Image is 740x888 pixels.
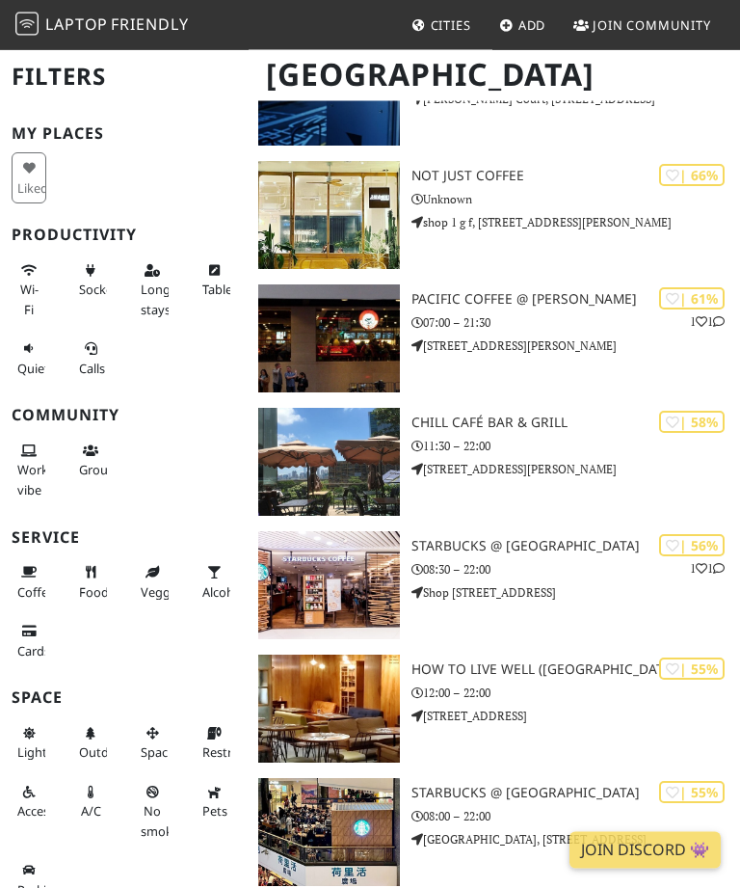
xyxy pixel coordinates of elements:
[197,557,231,608] button: Alcohol
[411,461,740,479] p: [STREET_ADDRESS][PERSON_NAME]
[258,409,400,517] img: Chill Café Bar & Grill
[258,656,400,764] img: HOW to live well (K11 Art Mall)
[12,256,46,326] button: Wi-Fi
[411,561,740,579] p: 08:30 – 22:00
[12,557,46,608] button: Coffee
[17,744,47,762] span: Natural light
[111,13,188,35] span: Friendly
[73,557,108,608] button: Food
[491,8,554,42] a: Add
[411,662,740,679] h3: HOW to live well ([GEOGRAPHIC_DATA])
[135,777,170,848] button: No smoke
[197,777,231,828] button: Pets
[247,779,740,887] a: Starbucks @ 2 Plaza Hollywood | 55% Starbucks @ [GEOGRAPHIC_DATA] 08:00 – 22:00 [GEOGRAPHIC_DATA]...
[12,718,46,769] button: Light
[73,436,108,487] button: Groups
[135,256,170,326] button: Long stays
[12,436,46,506] button: Work vibe
[431,16,471,34] span: Cities
[518,16,546,34] span: Add
[12,616,46,667] button: Cards
[12,227,235,245] h3: Productivity
[566,8,719,42] a: Join Community
[135,557,170,608] button: Veggie
[12,689,235,708] h3: Space
[12,125,235,144] h3: My Places
[411,191,740,209] p: Unknown
[659,782,725,804] div: | 55%
[17,803,75,821] span: Accessible
[411,314,740,333] p: 07:00 – 21:30
[258,779,400,887] img: Starbucks @ 2 Plaza Hollywood
[12,777,46,828] button: Accessible
[659,288,725,310] div: | 61%
[411,292,740,309] h3: Pacific Coffee @ [PERSON_NAME]
[411,169,740,185] h3: Not Just Coffee
[17,462,48,498] span: People working
[73,777,108,828] button: A/C
[141,282,171,318] span: Long stays
[73,256,108,307] button: Sockets
[411,337,740,356] p: [STREET_ADDRESS][PERSON_NAME]
[12,407,235,425] h3: Community
[202,744,259,762] span: Restroom
[197,256,231,307] button: Tables
[197,718,231,769] button: Restroom
[247,409,740,517] a: Chill Café Bar & Grill | 58% Chill Café Bar & Grill 11:30 – 22:00 [STREET_ADDRESS][PERSON_NAME]
[45,13,108,35] span: Laptop
[79,462,121,479] span: Group tables
[411,685,740,703] p: 12:00 – 22:00
[12,529,235,548] h3: Service
[247,285,740,393] a: Pacific Coffee @ Lockhart Rd | 61% 11 Pacific Coffee @ [PERSON_NAME] 07:00 – 21:30 [STREET_ADDRES...
[411,214,740,232] p: shop 1 g f, [STREET_ADDRESS][PERSON_NAME]
[15,9,189,42] a: LaptopFriendly LaptopFriendly
[411,416,740,432] h3: Chill Café Bar & Grill
[12,48,235,107] h2: Filters
[141,584,180,602] span: Veggie
[690,313,725,332] p: 1 1
[247,656,740,764] a: HOW to live well (K11 Art Mall) | 55% HOW to live well ([GEOGRAPHIC_DATA]) 12:00 – 22:00 [STREET_...
[141,803,179,840] span: Smoke free
[411,584,740,603] p: Shop [STREET_ADDRESS]
[73,718,108,769] button: Outdoor
[593,16,711,34] span: Join Community
[17,584,55,602] span: Coffee
[141,744,192,762] span: Spacious
[411,708,740,726] p: [STREET_ADDRESS]
[251,48,728,101] h1: [GEOGRAPHIC_DATA]
[20,282,39,318] span: Stable Wi-Fi
[202,282,238,299] span: Work-friendly tables
[659,412,725,434] div: | 58%
[79,361,105,378] span: Video/audio calls
[258,162,400,270] img: Not Just Coffee
[202,803,227,821] span: Pet friendly
[659,535,725,557] div: | 56%
[404,8,479,42] a: Cities
[411,808,740,826] p: 08:00 – 22:00
[17,643,50,660] span: Credit cards
[247,162,740,270] a: Not Just Coffee | 66% Not Just Coffee Unknown shop 1 g f, [STREET_ADDRESS][PERSON_NAME]
[569,832,721,869] a: Join Discord 👾
[73,334,108,385] button: Calls
[659,165,725,187] div: | 66%
[247,532,740,640] a: Starbucks @ Windsor House | 56% 11 Starbucks @ [GEOGRAPHIC_DATA] 08:30 – 22:00 Shop [STREET_ADDRESS]
[79,282,123,299] span: Power sockets
[81,803,101,821] span: Air conditioned
[79,744,129,762] span: Outdoor area
[411,539,740,555] h3: Starbucks @ [GEOGRAPHIC_DATA]
[258,285,400,393] img: Pacific Coffee @ Lockhart Rd
[690,560,725,579] p: 1 1
[411,831,740,849] p: [GEOGRAPHIC_DATA], [STREET_ADDRESS]
[258,532,400,640] img: Starbucks @ Windsor House
[15,13,39,36] img: LaptopFriendly
[411,786,740,802] h3: Starbucks @ [GEOGRAPHIC_DATA]
[79,584,109,602] span: Food
[12,334,46,385] button: Quiet
[202,584,245,602] span: Alcohol
[135,718,170,769] button: Spacious
[411,438,740,456] p: 11:30 – 22:00
[659,659,725,681] div: | 55%
[17,361,49,378] span: Quiet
